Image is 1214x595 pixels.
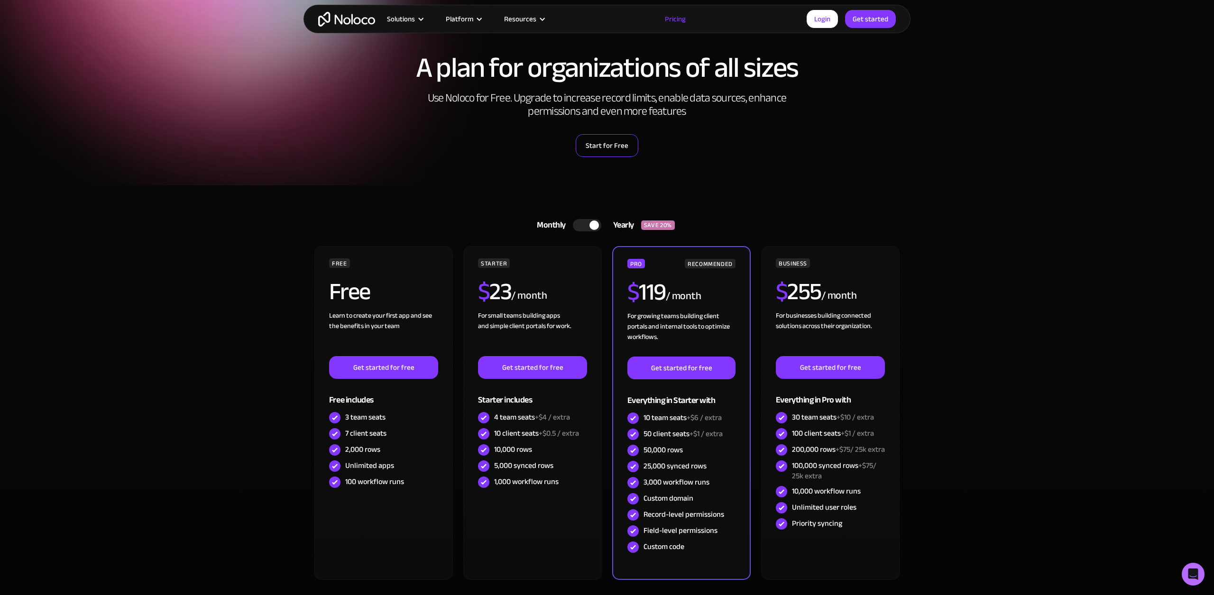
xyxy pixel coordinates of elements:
div: Unlimited user roles [792,502,856,513]
div: Starter includes [478,379,587,410]
a: Get started for free [776,356,885,379]
div: Priority syncing [792,518,842,529]
div: Solutions [387,13,415,25]
div: 100 workflow runs [345,476,404,487]
div: Resources [504,13,536,25]
a: home [318,12,375,27]
a: Login [807,10,838,28]
div: / month [511,288,547,303]
h2: 255 [776,280,821,303]
div: Custom domain [644,493,693,503]
div: 100,000 synced rows [792,460,885,481]
h2: 119 [627,280,666,304]
div: Resources [492,13,555,25]
div: 3,000 workflow runs [644,477,709,487]
div: 30 team seats [792,412,874,422]
div: RECOMMENDED [685,259,736,268]
span: +$75/ 25k extra [792,458,876,483]
div: 25,000 synced rows [644,461,707,471]
div: 5,000 synced rows [494,460,553,471]
div: For small teams building apps and simple client portals for work. ‍ [478,311,587,356]
span: $ [627,270,639,314]
span: +$1 / extra [690,427,723,441]
span: +$75/ 25k extra [836,442,885,457]
div: 50 client seats [644,429,723,439]
div: PRO [627,259,645,268]
a: Get started for free [478,356,587,379]
div: SAVE 20% [641,220,675,230]
div: / month [666,289,701,304]
a: Get started [845,10,896,28]
div: BUSINESS [776,258,810,268]
div: 10 team seats [644,412,722,423]
div: 4 team seats [494,412,570,422]
span: +$6 / extra [687,411,722,425]
div: / month [821,288,857,303]
a: Get started for free [627,357,736,379]
span: +$0.5 / extra [539,426,579,440]
div: 3 team seats [345,412,386,422]
div: Field-level permissions [644,525,717,536]
div: Everything in Pro with [776,379,885,410]
div: 10,000 workflow runs [792,486,861,496]
div: 1,000 workflow runs [494,476,559,487]
div: Learn to create your first app and see the benefits in your team ‍ [329,311,438,356]
div: 7 client seats [345,428,386,439]
span: +$4 / extra [535,410,570,424]
div: For growing teams building client portals and internal tools to optimize workflows. [627,311,736,357]
div: 10,000 rows [494,444,532,455]
div: Open Intercom Messenger [1182,563,1205,586]
div: Yearly [601,218,641,232]
h1: A plan for organizations of all sizes [313,54,901,82]
div: Everything in Starter with [627,379,736,410]
a: Pricing [653,13,698,25]
div: Monthly [525,218,573,232]
div: 2,000 rows [345,444,380,455]
div: 50,000 rows [644,445,683,455]
div: Custom code [644,541,684,552]
span: +$1 / extra [841,426,874,440]
div: 10 client seats [494,428,579,439]
div: Platform [446,13,473,25]
div: STARTER [478,258,510,268]
span: $ [776,269,788,314]
div: 100 client seats [792,428,874,439]
span: +$10 / extra [837,410,874,424]
div: Solutions [375,13,434,25]
span: $ [478,269,490,314]
h2: 23 [478,280,512,303]
a: Get started for free [329,356,438,379]
a: Start for Free [576,134,638,157]
div: Unlimited apps [345,460,394,471]
div: For businesses building connected solutions across their organization. ‍ [776,311,885,356]
div: FREE [329,258,350,268]
div: Platform [434,13,492,25]
div: Record-level permissions [644,509,724,520]
h2: Free [329,280,370,303]
div: 200,000 rows [792,444,885,455]
div: Free includes [329,379,438,410]
h2: Use Noloco for Free. Upgrade to increase record limits, enable data sources, enhance permissions ... [417,92,797,118]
